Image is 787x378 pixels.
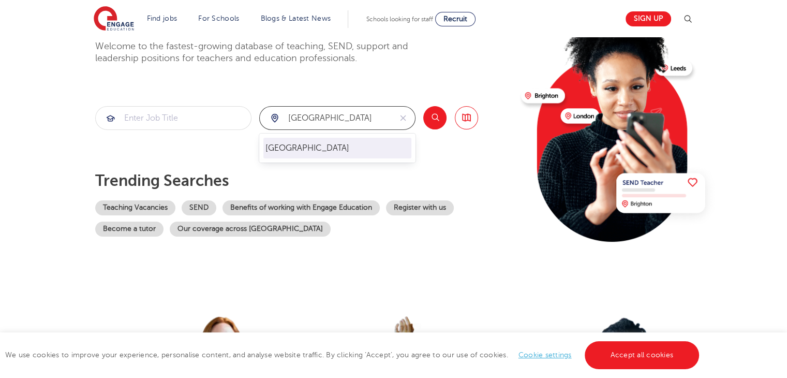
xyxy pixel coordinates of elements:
[222,200,380,215] a: Benefits of working with Engage Education
[95,171,513,190] p: Trending searches
[259,106,415,130] div: Submit
[263,138,411,158] ul: Submit
[261,14,331,22] a: Blogs & Latest News
[263,138,411,158] li: [GEOGRAPHIC_DATA]
[95,200,175,215] a: Teaching Vacancies
[198,14,239,22] a: For Schools
[5,351,702,359] span: We use cookies to improve your experience, personalise content, and analyse website traffic. By c...
[435,12,476,26] a: Recruit
[423,106,447,129] button: Search
[386,200,454,215] a: Register with us
[95,40,437,65] p: Welcome to the fastest-growing database of teaching, SEND, support and leadership positions for t...
[170,222,331,237] a: Our coverage across [GEOGRAPHIC_DATA]
[96,107,251,129] input: Submit
[626,11,671,26] a: Sign up
[182,200,216,215] a: SEND
[518,351,572,359] a: Cookie settings
[95,106,251,130] div: Submit
[443,15,467,23] span: Recruit
[585,341,700,369] a: Accept all cookies
[94,6,134,32] img: Engage Education
[366,16,433,23] span: Schools looking for staff
[391,107,415,129] button: Clear
[95,222,164,237] a: Become a tutor
[147,14,177,22] a: Find jobs
[260,107,391,129] input: Submit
